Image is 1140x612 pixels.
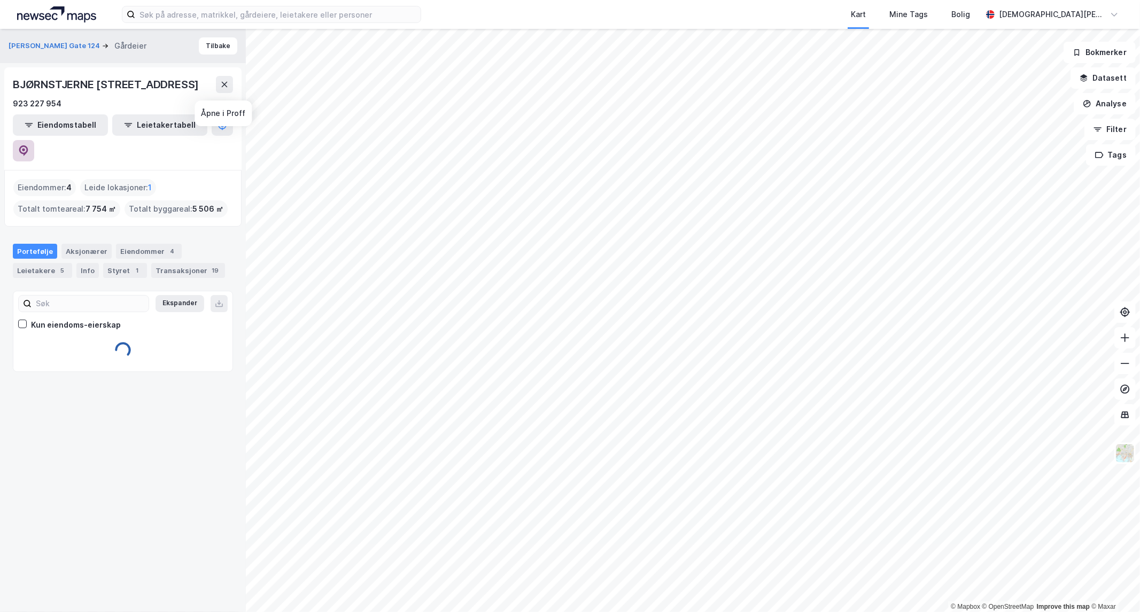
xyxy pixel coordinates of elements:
[982,603,1034,610] a: OpenStreetMap
[13,263,72,278] div: Leietakere
[210,265,221,276] div: 19
[57,265,68,276] div: 5
[1115,443,1135,463] img: Z
[125,200,228,218] div: Totalt byggareal :
[999,8,1106,21] div: [DEMOGRAPHIC_DATA][PERSON_NAME]
[132,265,143,276] div: 1
[156,295,204,312] button: Ekspander
[32,296,149,312] input: Søk
[951,603,980,610] a: Mapbox
[116,244,182,259] div: Eiendommer
[151,263,225,278] div: Transaksjoner
[13,97,61,110] div: 923 227 954
[13,76,201,93] div: BJØRNSTJERNE [STREET_ADDRESS]
[103,263,147,278] div: Styret
[114,40,146,52] div: Gårdeier
[1064,42,1136,63] button: Bokmerker
[66,181,72,194] span: 4
[1087,561,1140,612] div: Kontrollprogram for chat
[199,37,237,55] button: Tilbake
[1074,93,1136,114] button: Analyse
[17,6,96,22] img: logo.a4113a55bc3d86da70a041830d287a7e.svg
[167,246,177,257] div: 4
[31,319,121,331] div: Kun eiendoms-eierskap
[112,114,207,136] button: Leietakertabell
[13,200,120,218] div: Totalt tomteareal :
[1084,119,1136,140] button: Filter
[80,179,156,196] div: Leide lokasjoner :
[851,8,866,21] div: Kart
[13,244,57,259] div: Portefølje
[13,114,108,136] button: Eiendomstabell
[1087,561,1140,612] iframe: Chat Widget
[9,41,102,51] button: [PERSON_NAME] Gate 124
[61,244,112,259] div: Aksjonærer
[1037,603,1090,610] a: Improve this map
[114,342,131,359] img: spinner.a6d8c91a73a9ac5275cf975e30b51cfb.svg
[192,203,223,215] span: 5 506 ㎡
[86,203,116,215] span: 7 754 ㎡
[148,181,152,194] span: 1
[76,263,99,278] div: Info
[889,8,928,21] div: Mine Tags
[951,8,970,21] div: Bolig
[13,179,76,196] div: Eiendommer :
[135,6,421,22] input: Søk på adresse, matrikkel, gårdeiere, leietakere eller personer
[1086,144,1136,166] button: Tags
[1071,67,1136,89] button: Datasett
